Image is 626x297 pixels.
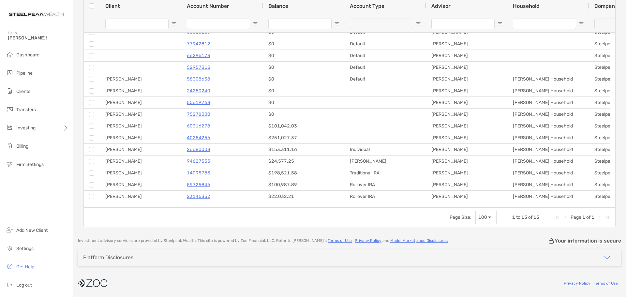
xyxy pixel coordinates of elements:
a: Model Marketplace Disclosures [390,238,448,243]
a: 52957315 [187,63,210,71]
img: Zoe Logo [8,3,65,26]
div: [PERSON_NAME] [426,85,508,97]
div: Last Page [605,215,610,220]
p: 94627553 [187,157,210,165]
div: $0 [263,97,345,108]
span: 1 [512,215,515,220]
div: $24,577.25 [263,156,345,167]
div: [PERSON_NAME] [100,85,182,97]
div: [PERSON_NAME] [426,156,508,167]
p: Your information is secure [555,238,621,244]
button: Open Filter Menu [416,21,421,26]
input: Advisor Filter Input [431,19,495,29]
div: Rollover IRA [345,179,426,190]
img: billing icon [6,142,14,150]
div: [PERSON_NAME] Household [508,120,589,132]
a: 60316278 [187,122,210,130]
div: Default [345,38,426,50]
span: Dashboard [16,52,39,58]
a: Privacy Policy [564,281,590,286]
a: 77942812 [187,40,210,48]
a: 24250240 [187,87,210,95]
div: 100 [478,215,487,220]
div: Next Page [597,215,602,220]
input: Household Filter Input [513,19,576,29]
div: [PERSON_NAME] Household [508,144,589,155]
img: settings icon [6,244,14,252]
div: Default [345,50,426,61]
div: [PERSON_NAME] [100,167,182,179]
a: 40254256 [187,134,210,142]
a: Privacy Policy [355,238,381,243]
span: 15 [533,215,539,220]
button: Open Filter Menu [579,21,584,26]
a: 59725846 [187,181,210,189]
div: [PERSON_NAME] [426,38,508,50]
span: Billing [16,143,28,149]
span: Balance [268,3,288,9]
div: $101,042.03 [263,120,345,132]
div: [PERSON_NAME] Household [508,109,589,120]
img: pipeline icon [6,69,14,77]
a: Terms of Use [594,281,618,286]
div: [PERSON_NAME] [100,191,182,202]
div: [PERSON_NAME] [100,73,182,85]
img: transfers icon [6,105,14,113]
div: $0 [263,38,345,50]
span: 1 [582,215,585,220]
div: $22,032.21 [263,191,345,202]
div: $153,311.16 [263,144,345,155]
a: 14095785 [187,169,210,177]
span: Get Help [16,264,34,270]
img: dashboard icon [6,51,14,58]
div: [PERSON_NAME] [100,120,182,132]
div: [PERSON_NAME] Household [508,73,589,85]
span: Investing [16,125,36,131]
div: Rollover IRA [345,191,426,202]
span: Settings [16,246,34,251]
span: 15 [521,215,527,220]
p: 26680008 [187,145,210,154]
div: $0 [263,85,345,97]
div: [PERSON_NAME] [100,156,182,167]
button: Open Filter Menu [171,21,176,26]
span: Clients [16,89,30,94]
div: [PERSON_NAME] [100,97,182,108]
img: clients icon [6,87,14,95]
span: Household [513,3,540,9]
div: Platform Disclosures [83,254,133,260]
div: [PERSON_NAME] [426,120,508,132]
input: Client Filter Input [105,19,169,29]
span: of [586,215,590,220]
div: [PERSON_NAME] [426,62,508,73]
img: firm-settings icon [6,160,14,168]
div: [PERSON_NAME] [426,73,508,85]
div: [PERSON_NAME] Household [508,97,589,108]
span: Transfers [16,107,36,112]
a: 50619768 [187,98,210,107]
div: Traditional IRA [345,167,426,179]
span: Company [594,3,618,9]
div: $0 [263,50,345,61]
div: [PERSON_NAME] [426,144,508,155]
div: Page Size: [450,215,471,220]
div: Previous Page [563,215,568,220]
div: $198,521.58 [263,167,345,179]
p: 58308658 [187,75,210,83]
span: Account Type [350,3,384,9]
div: [PERSON_NAME] Household [508,191,589,202]
div: [PERSON_NAME] [426,50,508,61]
span: Account Number [187,3,229,9]
div: Page Size [475,210,497,225]
div: [PERSON_NAME] [426,191,508,202]
span: Page [571,215,581,220]
div: [PERSON_NAME] [100,132,182,143]
button: Open Filter Menu [334,21,339,26]
div: First Page [555,215,560,220]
